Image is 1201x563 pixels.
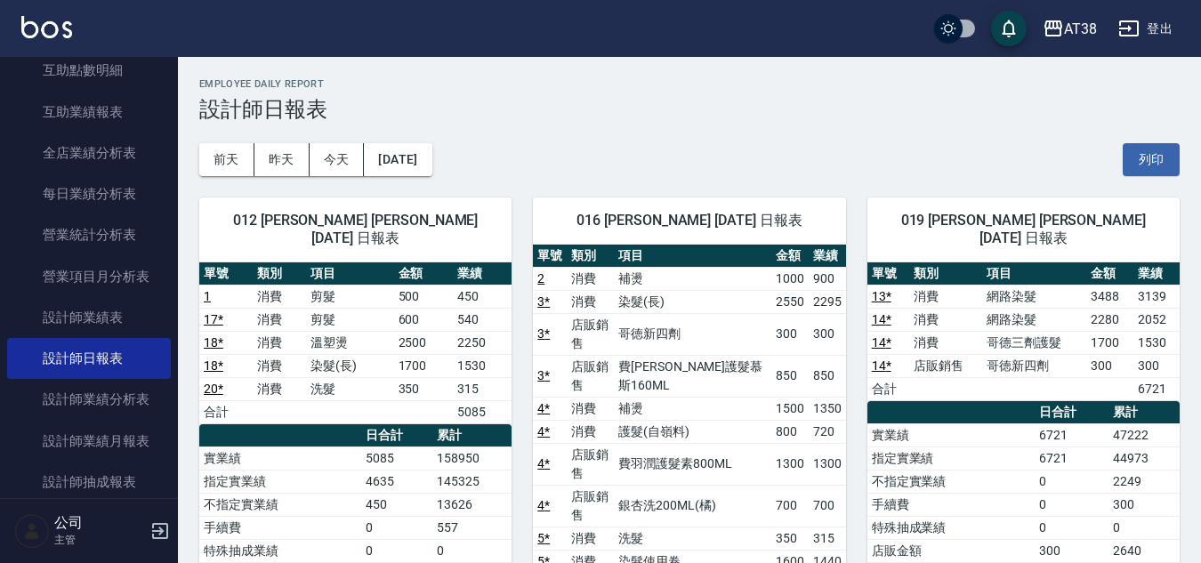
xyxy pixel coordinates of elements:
td: 剪髮 [306,285,393,308]
th: 單號 [533,245,567,268]
td: 費羽潤護髮素800ML [614,443,771,485]
td: 染髮(長) [306,354,393,377]
td: 0 [361,539,432,562]
td: 3488 [1086,285,1132,308]
td: 哥徳新四劑 [982,354,1086,377]
td: 1000 [771,267,809,290]
td: 1350 [809,397,846,420]
td: 5085 [361,446,432,470]
td: 350 [394,377,453,400]
td: 消費 [567,267,614,290]
td: 消費 [909,308,982,331]
td: 消費 [567,397,614,420]
span: 019 [PERSON_NAME] [PERSON_NAME] [DATE] 日報表 [889,212,1158,247]
a: 互助點數明細 [7,50,171,91]
td: 300 [1108,493,1180,516]
button: 登出 [1111,12,1180,45]
td: 2250 [453,331,512,354]
td: 店販銷售 [567,355,614,397]
a: 設計師業績月報表 [7,421,171,462]
td: 300 [1133,354,1180,377]
button: 列印 [1123,143,1180,176]
td: 145325 [432,470,512,493]
td: 哥德三劑護髮 [982,331,1086,354]
td: 0 [1035,493,1108,516]
td: 2249 [1108,470,1180,493]
th: 累計 [432,424,512,447]
td: 800 [771,420,809,443]
td: 消費 [909,285,982,308]
td: 網路染髮 [982,285,1086,308]
td: 剪髮 [306,308,393,331]
td: 洗髮 [306,377,393,400]
span: 012 [PERSON_NAME] [PERSON_NAME] [DATE] 日報表 [221,212,490,247]
a: 營業項目月分析表 [7,256,171,297]
th: 業績 [1133,262,1180,286]
td: 2640 [1108,539,1180,562]
td: 850 [771,355,809,397]
div: AT38 [1064,18,1097,40]
td: 700 [771,485,809,527]
td: 特殊抽成業績 [199,539,361,562]
a: 2 [537,271,544,286]
td: 洗髮 [614,527,771,550]
th: 金額 [1086,262,1132,286]
h3: 設計師日報表 [199,97,1180,122]
a: 設計師抽成報表 [7,462,171,503]
td: 消費 [567,527,614,550]
a: 設計師日報表 [7,338,171,379]
button: AT38 [1036,11,1104,47]
td: 0 [1035,470,1108,493]
button: 前天 [199,143,254,176]
td: 消費 [567,290,614,313]
a: 營業統計分析表 [7,214,171,255]
td: 0 [1108,516,1180,539]
td: 2500 [394,331,453,354]
td: 網路染髮 [982,308,1086,331]
td: 指定實業績 [867,446,1035,470]
td: 哥徳新四劑 [614,313,771,355]
button: 今天 [310,143,365,176]
td: 600 [394,308,453,331]
td: 300 [1086,354,1132,377]
td: 6721 [1035,423,1108,446]
td: 850 [809,355,846,397]
td: 315 [453,377,512,400]
td: 實業績 [867,423,1035,446]
td: 消費 [253,377,306,400]
th: 類別 [567,245,614,268]
table: a dense table [199,262,512,424]
th: 單號 [199,262,253,286]
td: 300 [771,313,809,355]
td: 5085 [453,400,512,423]
th: 項目 [614,245,771,268]
td: 消費 [253,285,306,308]
td: 手續費 [199,516,361,539]
td: 實業績 [199,446,361,470]
td: 1300 [809,443,846,485]
td: 0 [1035,516,1108,539]
h2: Employee Daily Report [199,78,1180,90]
td: 銀杏洗200ML(橘) [614,485,771,527]
td: 300 [809,313,846,355]
th: 日合計 [1035,401,1108,424]
td: 消費 [253,354,306,377]
h5: 公司 [54,514,145,532]
td: 店販銷售 [567,443,614,485]
td: 700 [809,485,846,527]
th: 類別 [253,262,306,286]
td: 指定實業績 [199,470,361,493]
td: 2052 [1133,308,1180,331]
td: 44973 [1108,446,1180,470]
th: 金額 [771,245,809,268]
table: a dense table [867,262,1180,401]
td: 0 [432,539,512,562]
td: 不指定實業績 [199,493,361,516]
td: 450 [361,493,432,516]
td: 720 [809,420,846,443]
a: 1 [204,289,211,303]
td: 350 [771,527,809,550]
button: save [991,11,1027,46]
span: 016 [PERSON_NAME] [DATE] 日報表 [554,212,824,229]
td: 3139 [1133,285,1180,308]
